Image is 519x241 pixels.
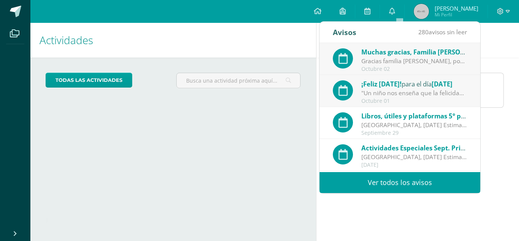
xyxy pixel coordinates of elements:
[361,98,467,104] div: Octubre 01
[418,28,467,36] span: avisos sin leer
[40,23,307,57] h1: Actividades
[361,57,467,65] div: Gracias familia [PERSON_NAME], por este lindo detalle de cariño para nuestros niños y niñas. Abra...
[361,80,402,88] span: ¡Feliz [DATE]!
[435,5,478,12] span: [PERSON_NAME]
[414,4,429,19] img: 45x45
[177,73,301,88] input: Busca una actividad próxima aquí...
[361,153,467,161] div: [GEOGRAPHIC_DATA], [DATE] Estimados padres de familia de primaria: Con mucho entusiasmo, comparti...
[320,172,480,193] a: Ver todos los avisos
[361,111,467,121] div: para el día
[361,48,490,56] span: Muchas gracias, Familia [PERSON_NAME]
[432,80,453,88] span: [DATE]
[361,47,467,57] div: para el día
[361,130,467,136] div: Septiembre 29
[361,112,501,120] span: Libros, útiles y plataformas 5° primaria 2026
[361,143,467,153] div: para el día
[435,11,478,18] span: Mi Perfil
[361,144,496,152] span: Actividades Especiales Sept. Primaria 2025
[361,89,467,97] div: "Un niño nos enseña que la felicidad está en las cosas simples, que cada día es una nueva aventur...
[361,79,467,89] div: para el día
[361,162,467,168] div: [DATE]
[418,28,429,36] span: 280
[361,121,467,129] div: [GEOGRAPHIC_DATA], [DATE] Estimadas familias [PERSON_NAME] primaria 2026: A continuación, les com...
[46,73,132,88] a: todas las Actividades
[361,66,467,72] div: Octubre 02
[333,22,356,43] div: Avisos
